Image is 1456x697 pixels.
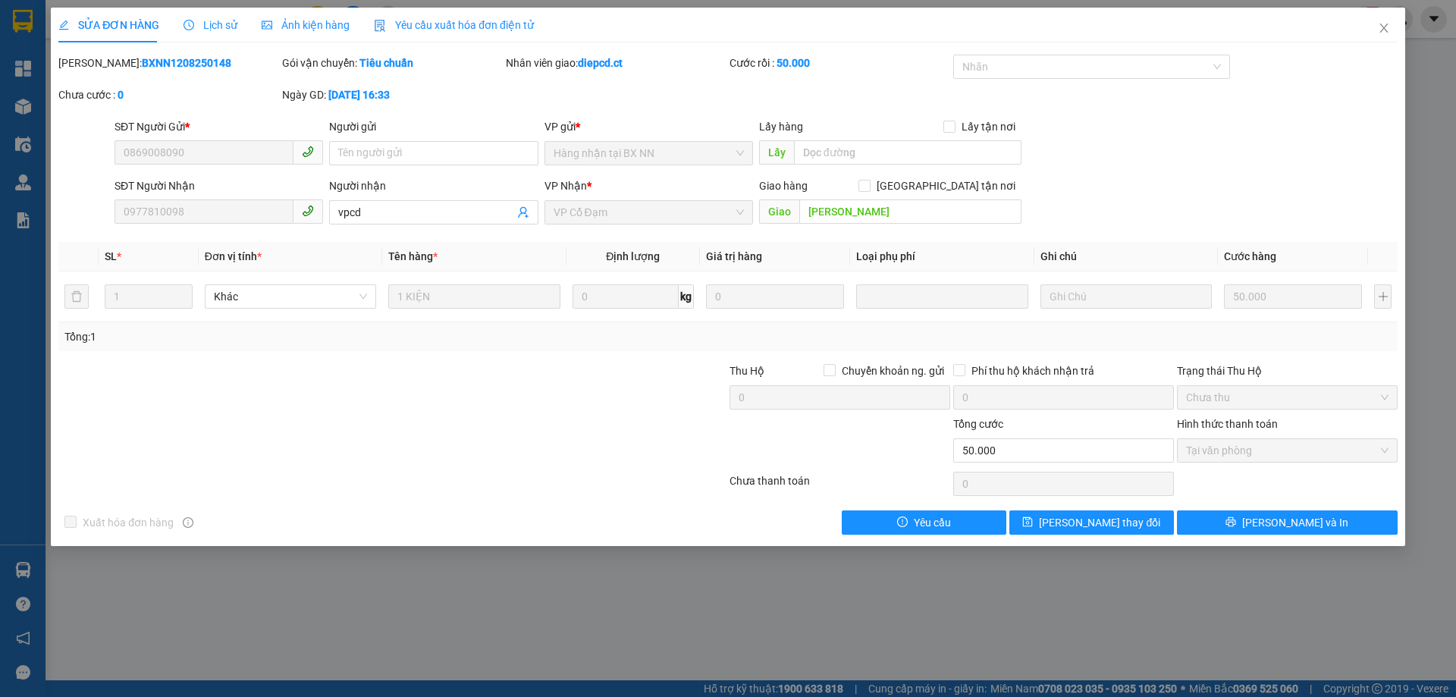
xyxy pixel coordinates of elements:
b: diepcd.ct [578,57,623,69]
span: Phí thu hộ khách nhận trả [965,363,1100,379]
input: VD: Bàn, Ghế [388,284,560,309]
span: kg [679,284,694,309]
span: Yêu cầu xuất hóa đơn điện tử [374,19,534,31]
img: icon [374,20,386,32]
div: Ngày GD: [282,86,503,103]
span: SỬA ĐƠN HÀNG [58,19,159,31]
span: Yêu cầu [914,514,951,531]
span: clock-circle [184,20,194,30]
span: Lấy tận nơi [955,118,1021,135]
input: Dọc đường [794,140,1021,165]
span: user-add [517,206,529,218]
span: Giao [759,199,799,224]
button: printer[PERSON_NAME] và In [1177,510,1398,535]
th: Loại phụ phí [850,242,1034,272]
button: plus [1374,284,1391,309]
div: SĐT Người Gửi [115,118,323,135]
span: Lấy hàng [759,121,803,133]
span: Cước hàng [1224,250,1276,262]
span: Khác [214,285,367,308]
span: info-circle [183,517,193,528]
span: SL [105,250,117,262]
span: close [1378,22,1390,34]
input: Ghi Chú [1040,284,1212,309]
span: Giá trị hàng [706,250,762,262]
span: [PERSON_NAME] và In [1242,514,1348,531]
div: Nhân viên giao: [506,55,726,71]
b: BXNN1208250148 [142,57,231,69]
div: Tổng: 1 [64,328,562,345]
div: SĐT Người Nhận [115,177,323,194]
input: 0 [706,284,844,309]
div: [PERSON_NAME]: [58,55,279,71]
span: Hàng nhận tại BX NN [554,142,744,165]
span: Xuất hóa đơn hàng [77,514,180,531]
span: [PERSON_NAME] thay đổi [1039,514,1160,531]
span: picture [262,20,272,30]
span: Giao hàng [759,180,808,192]
div: Gói vận chuyển: [282,55,503,71]
b: 0 [118,89,124,101]
span: Thu Hộ [730,365,764,377]
label: Hình thức thanh toán [1177,418,1278,430]
span: printer [1225,516,1236,529]
b: [DATE] 16:33 [328,89,390,101]
th: Ghi chú [1034,242,1218,272]
span: Tại văn phòng [1186,439,1389,462]
b: Tiêu chuẩn [359,57,413,69]
span: Lịch sử [184,19,237,31]
span: Ảnh kiện hàng [262,19,350,31]
span: save [1022,516,1033,529]
div: VP gửi [544,118,753,135]
span: phone [302,205,314,217]
span: VP Nhận [544,180,587,192]
span: exclamation-circle [897,516,908,529]
div: Người nhận [329,177,538,194]
div: Trạng thái Thu Hộ [1177,363,1398,379]
button: exclamation-circleYêu cầu [842,510,1006,535]
button: save[PERSON_NAME] thay đổi [1009,510,1174,535]
input: Dọc đường [799,199,1021,224]
button: delete [64,284,89,309]
span: Đơn vị tính [205,250,262,262]
input: 0 [1224,284,1362,309]
span: [GEOGRAPHIC_DATA] tận nơi [871,177,1021,194]
span: Lấy [759,140,794,165]
span: Tổng cước [953,418,1003,430]
b: 50.000 [777,57,810,69]
span: Chuyển khoản ng. gửi [836,363,950,379]
span: VP Cổ Đạm [554,201,744,224]
div: Chưa cước : [58,86,279,103]
div: Người gửi [329,118,538,135]
span: phone [302,146,314,158]
span: edit [58,20,69,30]
div: Cước rồi : [730,55,950,71]
button: Close [1363,8,1405,50]
span: Tên hàng [388,250,438,262]
span: Chưa thu [1186,386,1389,409]
div: Chưa thanh toán [728,473,952,499]
span: Định lượng [606,250,660,262]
